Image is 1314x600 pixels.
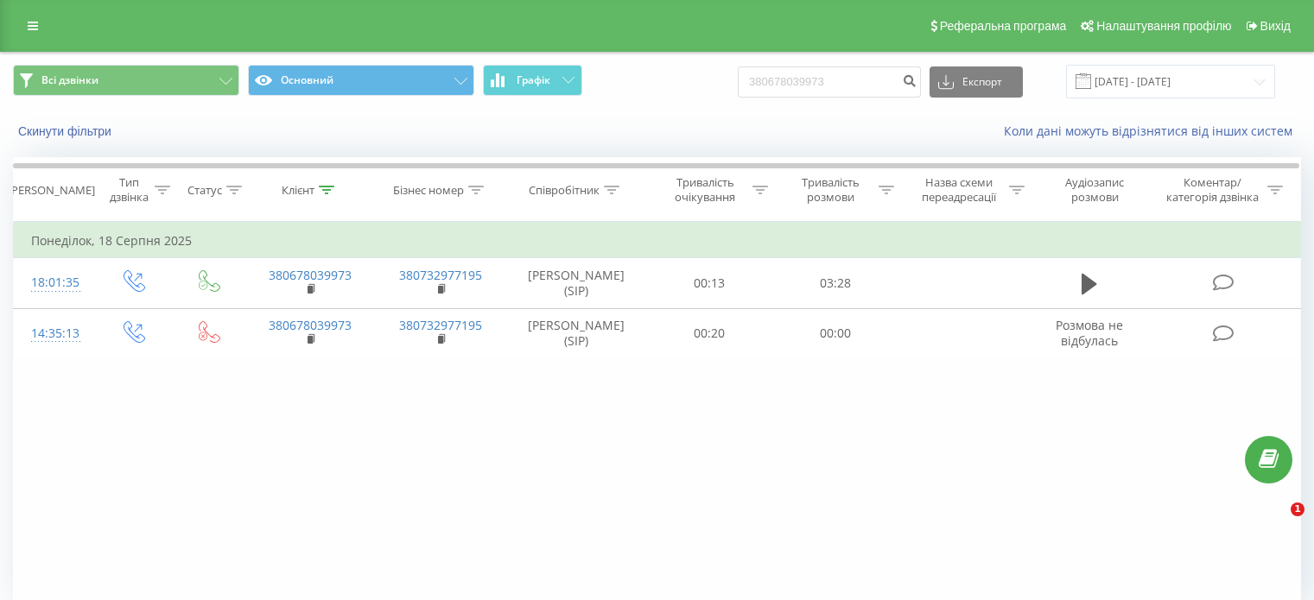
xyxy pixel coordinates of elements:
[738,66,921,98] input: Пошук за номером
[772,258,898,308] td: 03:28
[8,183,95,198] div: [PERSON_NAME]
[483,65,582,96] button: Графік
[282,183,314,198] div: Клієнт
[31,317,77,351] div: 14:35:13
[788,175,874,205] div: Тривалість розмови
[647,308,772,358] td: 00:20
[13,65,239,96] button: Всі дзвінки
[248,65,474,96] button: Основний
[269,317,352,333] a: 380678039973
[940,19,1067,33] span: Реферальна програма
[41,73,98,87] span: Всі дзвінки
[1162,175,1263,205] div: Коментар/категорія дзвінка
[187,183,222,198] div: Статус
[269,267,352,283] a: 380678039973
[1260,19,1291,33] span: Вихід
[393,183,464,198] div: Бізнес номер
[109,175,149,205] div: Тип дзвінка
[1044,175,1146,205] div: Аудіозапис розмови
[663,175,749,205] div: Тривалість очікування
[14,224,1301,258] td: Понеділок, 18 Серпня 2025
[31,266,77,300] div: 18:01:35
[1255,502,1297,544] iframe: Intercom live chat
[13,123,120,139] button: Скинути фільтри
[1004,123,1301,139] a: Коли дані можуть відрізнятися вiд інших систем
[772,308,898,358] td: 00:00
[1096,19,1231,33] span: Налаштування профілю
[529,183,600,198] div: Співробітник
[506,308,647,358] td: [PERSON_NAME] (SIP)
[914,175,1005,205] div: Назва схеми переадресації
[399,317,482,333] a: 380732977195
[506,258,647,308] td: [PERSON_NAME] (SIP)
[399,267,482,283] a: 380732977195
[930,66,1023,98] button: Експорт
[517,74,550,86] span: Графік
[647,258,772,308] td: 00:13
[1056,317,1123,349] span: Розмова не відбулась
[1291,502,1304,516] span: 1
